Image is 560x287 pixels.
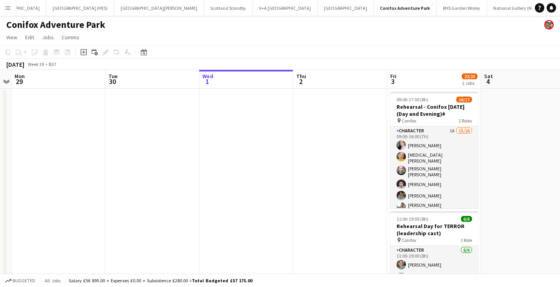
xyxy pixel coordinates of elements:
[192,278,252,283] span: Total Budgeted £57 175.00
[6,60,24,68] div: [DATE]
[46,0,114,16] button: [GEOGRAPHIC_DATA] (HES)
[204,0,253,16] button: Scotland Standby
[462,73,477,79] span: 22/23
[461,216,472,222] span: 6/6
[389,77,397,86] span: 3
[402,237,416,243] span: Conifox
[39,32,57,42] a: Jobs
[484,73,493,80] span: Sat
[296,73,306,80] span: Thu
[397,97,428,102] span: 09:00-17:00 (8h)
[202,73,213,80] span: Wed
[437,0,487,16] button: RHS Garden Wisley
[62,34,79,41] span: Comms
[544,20,554,29] app-user-avatar: Alyce Paton
[114,0,204,16] button: [GEOGRAPHIC_DATA][PERSON_NAME]
[487,0,543,16] button: National Gallery (NG)
[6,19,105,31] h1: Conifox Adventure Park
[108,73,118,80] span: Tue
[390,223,478,237] h3: Rehearsal Day for TERROR (leadership cast)
[13,278,35,283] span: Budgeted
[6,34,17,41] span: View
[3,32,20,42] a: View
[107,77,118,86] span: 30
[201,77,213,86] span: 1
[59,32,83,42] a: Comms
[459,118,472,124] span: 2 Roles
[295,77,306,86] span: 2
[253,0,318,16] button: V+A [GEOGRAPHIC_DATA]
[26,61,46,67] span: Week 39
[22,32,37,42] a: Edit
[461,237,472,243] span: 1 Role
[456,97,472,102] span: 16/17
[4,276,37,285] button: Budgeted
[49,61,57,67] div: BST
[69,278,252,283] div: Salary £56 895.00 + Expenses £0.00 + Subsistence £280.00 =
[397,216,428,222] span: 11:00-19:00 (8h)
[390,92,478,208] app-job-card: 09:00-17:00 (8h)16/17Rehearsal - Conifox [DATE] (Day and Evening)# Conifox2 RolesCharacter1A15/16...
[25,34,34,41] span: Edit
[374,0,437,16] button: Conifox Adventure Park
[15,73,25,80] span: Mon
[402,118,416,124] span: Conifox
[390,103,478,117] h3: Rehearsal - Conifox [DATE] (Day and Evening)#
[462,80,477,86] div: 2 Jobs
[318,0,374,16] button: [GEOGRAPHIC_DATA]
[13,77,25,86] span: 29
[42,34,54,41] span: Jobs
[390,73,397,80] span: Fri
[43,278,62,283] span: All jobs
[483,77,493,86] span: 4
